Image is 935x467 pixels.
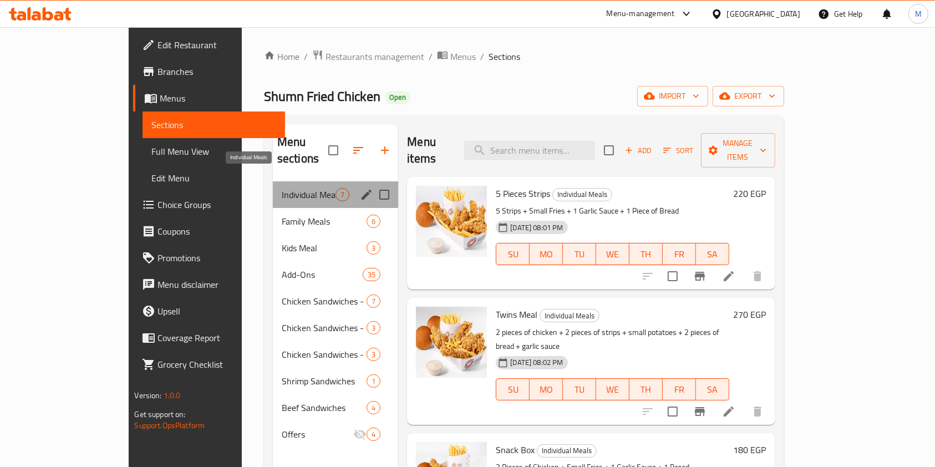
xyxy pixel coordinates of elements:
[721,89,775,103] span: export
[273,181,398,208] div: Individual Meals7edit
[157,38,276,52] span: Edit Restaurant
[563,378,596,400] button: TU
[277,134,328,167] h2: Menu sections
[363,270,380,280] span: 35
[437,49,476,64] a: Menus
[143,111,285,138] a: Sections
[663,243,696,265] button: FR
[133,191,285,218] a: Choice Groups
[345,137,372,164] span: Sort sections
[656,142,701,159] span: Sort items
[416,307,487,378] img: Twins Meal
[358,186,375,203] button: edit
[282,348,367,361] span: Chicken Sandwiches - Twister Wrap
[264,49,784,64] nav: breadcrumb
[407,134,450,167] h2: Menu items
[687,263,713,290] button: Branch-specific-item
[496,243,530,265] button: SU
[367,401,380,414] div: items
[429,50,433,63] li: /
[336,190,349,200] span: 7
[282,295,367,308] span: Chicken Sandwiches - Round
[133,32,285,58] a: Edit Restaurant
[282,374,367,388] div: Shrimp Sandwiches
[164,388,181,403] span: 1.0.0
[282,401,367,414] span: Beef Sandwiches
[367,403,380,413] span: 4
[133,351,285,378] a: Grocery Checklist
[496,441,535,458] span: Snack Box
[372,137,398,164] button: Add section
[363,268,380,281] div: items
[353,428,367,441] svg: Inactive section
[596,378,629,400] button: WE
[501,246,525,262] span: SU
[157,304,276,318] span: Upsell
[496,204,729,218] p: 5 Strips + Small Fries + 1 Garlic Sauce + 1 Piece of Bread
[607,7,675,21] div: Menu-management
[727,8,800,20] div: [GEOGRAPHIC_DATA]
[133,58,285,85] a: Branches
[367,376,380,387] span: 1
[134,407,185,422] span: Get support on:
[496,378,530,400] button: SU
[506,357,567,368] span: [DATE] 08:02 PM
[596,243,629,265] button: WE
[273,261,398,288] div: Add-Ons35
[367,295,380,308] div: items
[134,388,161,403] span: Version:
[540,309,599,322] span: Individual Meals
[646,89,699,103] span: import
[601,382,625,398] span: WE
[597,139,621,162] span: Select section
[540,309,599,322] div: Individual Meals
[496,326,729,353] p: 2 pieces of chicken + 2 pieces of strips + small potatoes + 2 pieces of bread + garlic sauce
[637,86,708,106] button: import
[133,271,285,298] a: Menu disclaimer
[687,398,713,425] button: Branch-specific-item
[701,133,775,167] button: Manage items
[534,246,558,262] span: MO
[151,145,276,158] span: Full Menu View
[282,428,353,441] span: Offers
[696,243,729,265] button: SA
[157,198,276,211] span: Choice Groups
[661,400,684,423] span: Select to update
[282,215,367,228] span: Family Meals
[601,246,625,262] span: WE
[700,246,725,262] span: SA
[273,368,398,394] div: Shrimp Sandwiches1
[282,241,367,255] div: Kids Meal
[713,86,784,106] button: export
[663,378,696,400] button: FR
[134,418,205,433] a: Support.OpsPlatform
[273,208,398,235] div: Family Meals6
[621,142,656,159] button: Add
[151,171,276,185] span: Edit Menu
[264,84,380,109] span: Shumn Fried Chicken
[700,382,725,398] span: SA
[696,378,729,400] button: SA
[367,428,380,441] div: items
[710,136,766,164] span: Manage items
[553,188,612,201] span: Individual Meals
[667,382,692,398] span: FR
[282,188,336,201] span: Individual Meals
[629,243,663,265] button: TH
[367,216,380,227] span: 6
[915,8,922,20] span: M
[385,93,410,102] span: Open
[157,251,276,265] span: Promotions
[133,298,285,324] a: Upsell
[273,288,398,314] div: Chicken Sandwiches - Round7
[133,218,285,245] a: Coupons
[367,349,380,360] span: 3
[661,265,684,288] span: Select to update
[623,144,653,157] span: Add
[496,306,537,323] span: Twins Meal
[634,246,658,262] span: TH
[273,235,398,261] div: Kids Meal3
